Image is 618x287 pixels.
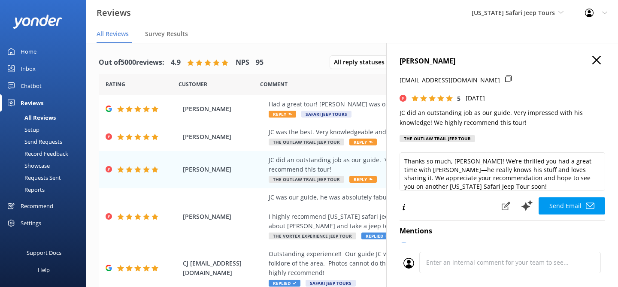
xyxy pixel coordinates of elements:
div: Inbox [21,60,36,77]
span: CJ [EMAIL_ADDRESS][DOMAIN_NAME] [183,259,264,278]
span: The Outlaw Trail Jeep Tour [269,176,344,183]
p: JC [418,242,423,251]
div: JC was our guide, he was absolutely fabulous! I highly recommend [US_STATE] safari jeep tours to ... [269,193,547,231]
div: Chatbot [21,77,42,94]
div: Reports [5,184,45,196]
span: The Outlaw Trail Jeep Tour [269,139,344,145]
span: Replied [269,280,300,287]
span: Date [106,80,125,88]
span: [PERSON_NAME] [183,132,264,142]
div: Send Requests [5,136,62,148]
div: Support Docs [27,244,61,261]
a: Send Requests [5,136,86,148]
div: Settings [21,214,41,232]
button: Close [592,56,601,65]
img: yonder-white-logo.png [13,15,62,29]
span: [PERSON_NAME] [183,104,264,114]
span: Survey Results [145,30,188,38]
div: All Reviews [5,112,56,124]
img: user_profile.svg [403,258,414,269]
h4: 95 [256,57,264,68]
div: Had a great tour! [PERSON_NAME] was our driver and was so nice and knowledgeable!! [269,100,547,109]
div: JC was the best. Very knowledgeable and very polite. We had a great time [269,127,547,137]
a: JC [413,242,423,254]
p: [DATE] [466,94,485,103]
button: Send Email [539,197,605,214]
span: All reply statuses [334,57,390,67]
span: Question [260,80,288,88]
span: Reply [269,111,296,118]
div: Requests Sent [5,172,61,184]
h4: [PERSON_NAME] [400,56,605,67]
a: Showcase [5,160,86,172]
span: Reply [349,139,377,145]
span: All Reviews [97,30,129,38]
textarea: Thanks so much, [PERSON_NAME]! We’re thrilled you had a great time with [PERSON_NAME]—he really k... [400,152,605,191]
p: JC did an outstanding job as our guide. Very impressed with his knowledge! We highly recommend th... [400,108,605,127]
div: Help [38,261,50,278]
div: Reviews [21,94,43,112]
span: [US_STATE] Safari Jeep Tours [472,9,555,17]
span: [PERSON_NAME] [183,212,264,221]
a: Reports [5,184,86,196]
div: Showcase [5,160,50,172]
div: The Outlaw Trail Jeep Tour [400,135,475,142]
div: Home [21,43,36,60]
div: Record Feedback [5,148,68,160]
h4: NPS [236,57,249,68]
span: Reply [349,176,377,183]
h4: Mentions [400,226,605,237]
h4: Out of 5000 reviews: [99,57,164,68]
a: All Reviews [5,112,86,124]
a: Setup [5,124,86,136]
div: Setup [5,124,39,136]
div: Outstanding experience!! Our guide JC was so knowledgeable about the history, geology and folklor... [269,249,547,278]
span: Safari Jeep Tours [301,111,351,118]
span: Replied [361,233,393,239]
div: J [400,242,408,251]
h3: Reviews [97,6,131,20]
a: Record Feedback [5,148,86,160]
span: [PERSON_NAME] [183,165,264,174]
span: The Vortex Experience Jeep Tour [269,233,356,239]
span: Safari Jeep Tours [306,280,356,287]
a: Requests Sent [5,172,86,184]
div: JC did an outstanding job as our guide. Very impressed with his knowledge! We highly recommend th... [269,155,547,175]
p: [EMAIL_ADDRESS][DOMAIN_NAME] [400,76,500,85]
div: Recommend [21,197,53,214]
span: 5 [457,94,460,103]
span: Date [179,80,207,88]
h4: 4.9 [171,57,181,68]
